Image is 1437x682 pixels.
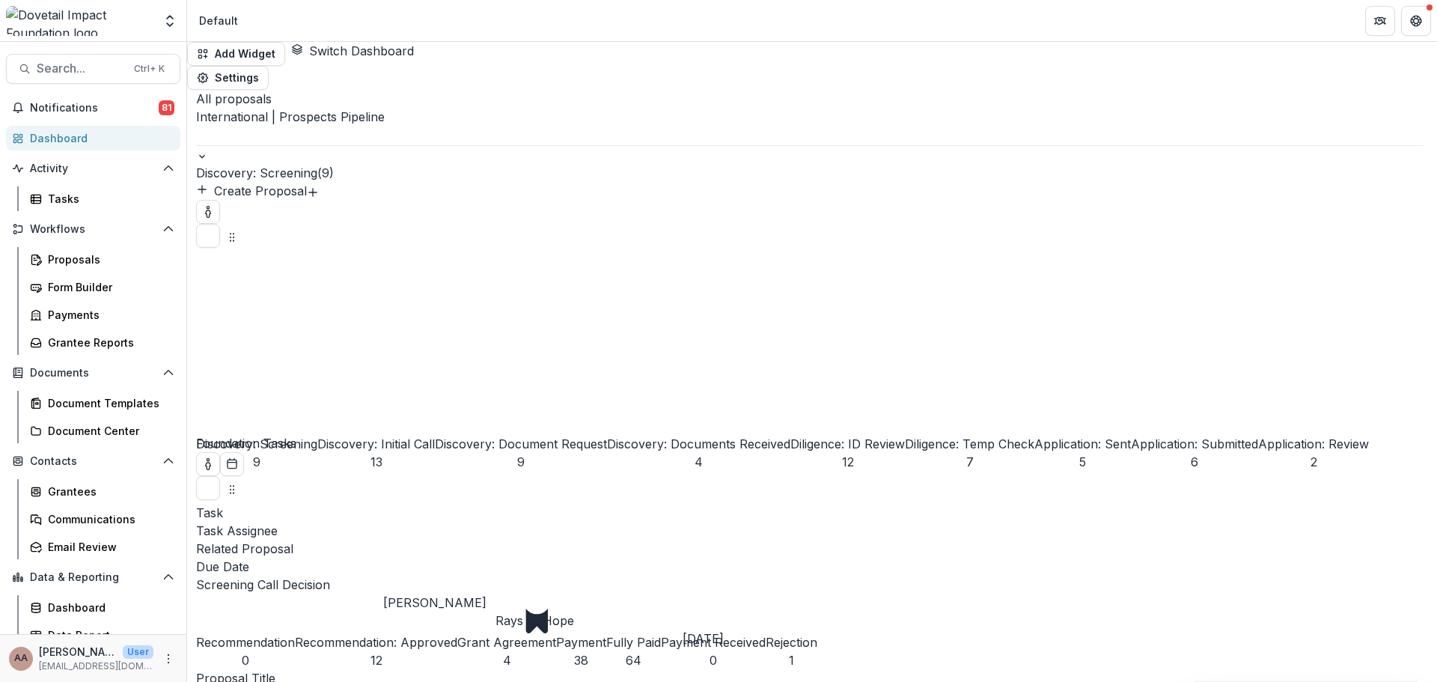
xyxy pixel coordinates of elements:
[48,395,168,411] div: Document Templates
[307,182,319,200] button: Create Proposal
[48,307,168,323] div: Payments
[6,54,180,84] button: Search...
[39,644,117,660] p: [PERSON_NAME] [PERSON_NAME]
[30,571,156,584] span: Data & Reporting
[6,6,153,36] img: Dovetail Impact Foundation logo
[48,539,168,555] div: Email Review
[39,660,153,673] p: [EMAIL_ADDRESS][DOMAIN_NAME]
[766,651,817,669] div: 1
[606,579,661,669] button: Fully Paid64
[131,61,168,77] div: Ctrl + K
[1258,453,1369,471] div: 2
[6,217,180,241] button: Open Workflows
[30,367,156,380] span: Documents
[317,317,435,471] button: Discovery: Initial Call13
[14,654,28,663] div: Amit Antony Alex
[196,435,317,453] div: Discovery: Screening
[30,162,156,175] span: Activity
[24,535,180,559] a: Email Review
[295,471,457,669] button: Recommendation: Approved12
[1131,453,1258,471] div: 6
[457,651,556,669] div: 4
[556,633,606,651] div: Payment
[435,453,607,471] div: 9
[24,418,180,443] a: Document Center
[435,435,607,453] div: Discovery: Document Request
[24,479,180,504] a: Grantees
[317,435,435,453] div: Discovery: Initial Call
[1365,6,1395,36] button: Partners
[661,529,766,669] button: Payment Received0
[6,449,180,473] button: Open Contacts
[661,633,766,651] div: Payment Received
[187,66,269,90] button: Settings
[196,651,295,669] div: 0
[607,435,790,453] div: Discovery: Documents Received
[1258,435,1369,453] div: Application: Review
[6,126,180,150] a: Dashboard
[37,61,125,76] span: Search...
[196,200,220,224] button: toggle-assigned-to-me
[159,650,177,668] button: More
[196,108,1424,126] div: International | Prospects Pipeline
[295,633,457,651] div: Recommendation: Approved
[606,633,661,651] div: Fully Paid
[30,130,168,146] div: Dashboard
[196,182,307,200] button: Create Proposal
[48,627,168,643] div: Data Report
[1034,338,1131,471] button: Application: Sent5
[291,42,414,60] button: Switch Dashboard
[790,435,905,453] div: Diligence: ID Review
[6,96,180,120] button: Notifications81
[199,13,238,28] div: Default
[24,275,180,299] a: Form Builder
[30,455,156,468] span: Contacts
[6,565,180,589] button: Open Data & Reporting
[159,100,174,115] span: 81
[295,651,457,669] div: 12
[48,423,168,439] div: Document Center
[6,156,180,180] button: Open Activity
[187,42,285,66] button: Add Widget
[24,247,180,272] a: Proposals
[1131,308,1258,471] button: Application: Submitted6
[196,535,295,669] button: Recommendation0
[607,453,790,471] div: 4
[30,102,159,115] span: Notifications
[1034,453,1131,471] div: 5
[1401,6,1431,36] button: Get Help
[905,305,1034,471] button: Diligence: Temp Check7
[435,263,607,471] button: Discovery: Document Request9
[556,583,606,669] button: Payment38
[457,535,556,669] button: Grant Agreement4
[196,90,1424,108] p: All proposals
[196,224,220,248] button: Delete card
[606,651,661,669] div: 64
[196,453,317,471] div: 9
[193,10,244,31] nav: breadcrumb
[196,314,317,471] button: Discovery: Screening9
[317,453,435,471] div: 13
[24,330,180,355] a: Grantee Reports
[766,582,817,669] button: Rejection1
[24,595,180,620] a: Dashboard
[457,633,556,651] div: Grant Agreement
[24,302,180,327] a: Payments
[790,320,905,471] button: Diligence: ID Review12
[196,633,295,651] div: Recommendation
[48,279,168,295] div: Form Builder
[556,651,606,669] div: 38
[159,6,180,36] button: Open entity switcher
[123,645,153,659] p: User
[48,600,168,615] div: Dashboard
[905,453,1034,471] div: 7
[1258,324,1369,471] button: Application: Review2
[48,335,168,350] div: Grantee Reports
[24,391,180,415] a: Document Templates
[6,361,180,385] button: Open Documents
[607,252,790,471] button: Discovery: Documents Received4
[48,484,168,499] div: Grantees
[24,186,180,211] a: Tasks
[196,164,1424,182] p: Discovery: Screening ( 9 )
[1131,435,1258,453] div: Application: Submitted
